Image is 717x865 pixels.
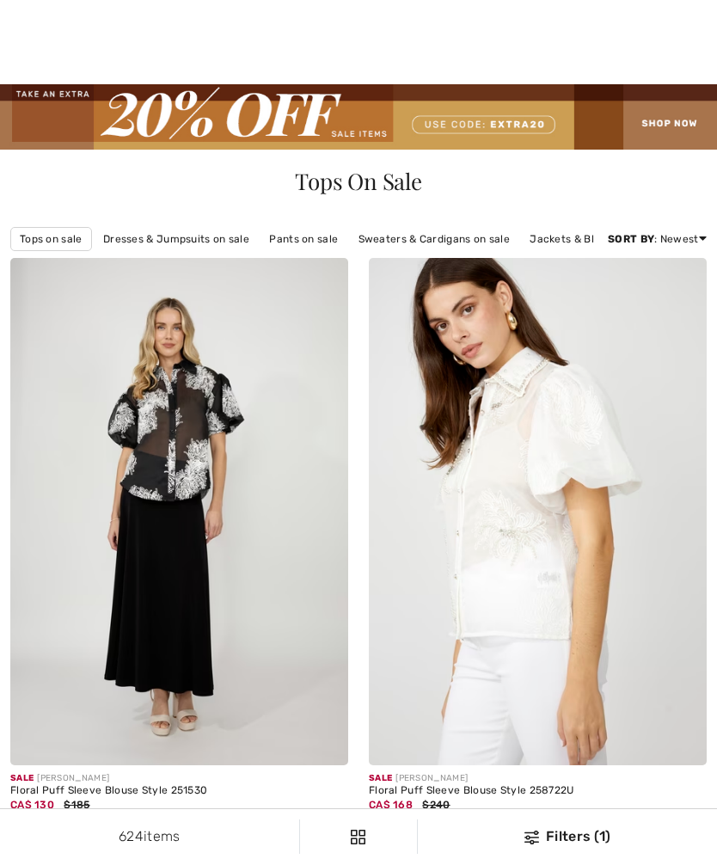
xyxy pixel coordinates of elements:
[10,799,54,811] span: CA$ 130
[351,830,365,844] img: Filters
[10,258,348,765] img: Floral Puff Sleeve Blouse Style 251530. Black/Off White
[295,166,421,196] span: Tops On Sale
[369,258,707,765] img: Floral Puff Sleeve Blouse Style 258722U. Off White
[10,785,348,797] div: Floral Puff Sleeve Blouse Style 251530
[10,227,92,251] a: Tops on sale
[521,228,670,250] a: Jackets & Blazers on sale
[260,228,346,250] a: Pants on sale
[10,772,348,785] div: [PERSON_NAME]
[350,228,518,250] a: Sweaters & Cardigans on sale
[64,799,89,811] span: $185
[524,831,539,844] img: Filters
[369,799,413,811] span: CA$ 168
[10,773,34,783] span: Sale
[428,826,707,847] div: Filters (1)
[119,828,144,844] span: 624
[659,740,700,783] iframe: Opens a widget where you can find more information
[608,233,654,245] strong: Sort By
[422,799,450,811] span: $240
[608,231,707,247] div: : Newest
[369,785,707,797] div: Floral Puff Sleeve Blouse Style 258722U
[369,772,707,785] div: [PERSON_NAME]
[369,773,392,783] span: Sale
[95,228,258,250] a: Dresses & Jumpsuits on sale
